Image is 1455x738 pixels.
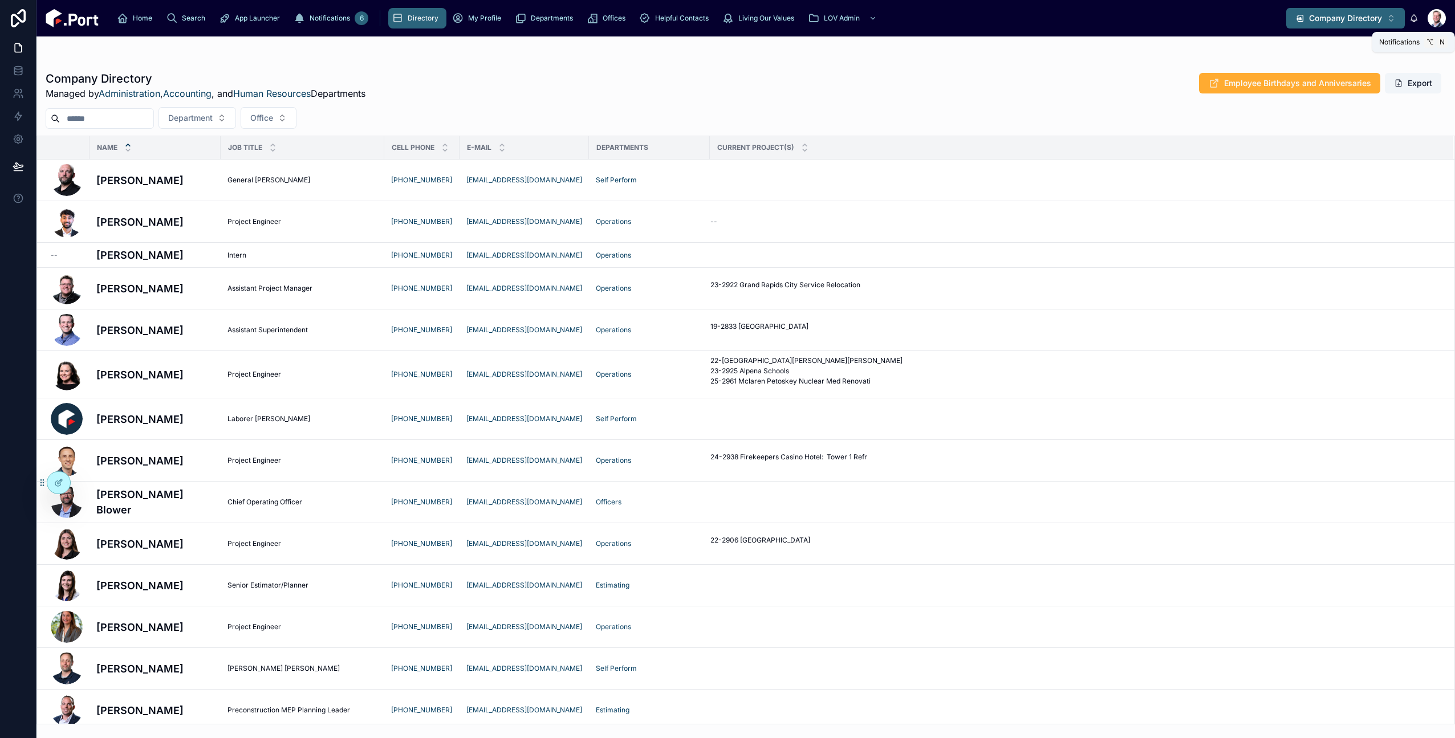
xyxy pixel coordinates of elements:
a: Operations [596,325,703,335]
span: Current Project(s) [717,143,794,152]
a: -- [710,217,1440,226]
a: [EMAIL_ADDRESS][DOMAIN_NAME] [466,414,582,423]
h4: [PERSON_NAME] [96,619,214,635]
span: -- [710,217,717,226]
a: Estimating [596,581,703,590]
a: [EMAIL_ADDRESS][DOMAIN_NAME] [466,456,582,464]
p: 24-2938 Firekeepers Casino Hotel: Tower 1 Refr [710,452,867,462]
a: Operations [596,370,703,379]
a: [PHONE_NUMBER] [391,284,453,293]
span: Office [250,112,273,124]
span: Company Directory [1309,13,1382,24]
a: Self Perform [596,176,637,185]
span: Directory [408,14,438,23]
a: [PERSON_NAME] [96,661,214,676]
a: General [PERSON_NAME] [227,176,377,185]
a: [EMAIL_ADDRESS][DOMAIN_NAME] [466,370,582,378]
a: Project Engineer [227,370,377,379]
a: [PHONE_NUMBER] [391,456,452,464]
a: Operations [596,284,703,293]
span: Chief Operating Officer [227,498,302,507]
a: [PERSON_NAME] [96,247,214,263]
a: [PHONE_NUMBER] [391,284,452,292]
span: Senior Estimator/Planner [227,581,308,590]
a: -- [51,251,83,260]
span: My Profile [468,14,501,23]
span: General [PERSON_NAME] [227,176,310,185]
span: Project Engineer [227,370,281,379]
a: Administration [99,88,160,99]
a: [EMAIL_ADDRESS][DOMAIN_NAME] [466,706,582,715]
a: LOV Admin [804,8,883,28]
a: [EMAIL_ADDRESS][DOMAIN_NAME] [466,176,582,185]
span: Home [133,14,152,23]
span: Helpful Contacts [655,14,709,23]
a: Estimating [596,581,629,590]
a: 23-2922 Grand Rapids City Service Relocation [710,280,1440,297]
a: Operations [596,456,631,465]
span: -- [51,251,58,260]
a: [PHONE_NUMBER] [391,456,453,465]
span: Preconstruction MEP Planning Leader [227,706,350,715]
a: [PHONE_NUMBER] [391,251,453,260]
a: [EMAIL_ADDRESS][DOMAIN_NAME] [466,284,582,293]
a: [PHONE_NUMBER] [391,176,452,184]
h4: [PERSON_NAME] [96,411,214,427]
a: [EMAIL_ADDRESS][DOMAIN_NAME] [466,622,582,631]
a: Laborer [PERSON_NAME] [227,414,377,423]
a: [PHONE_NUMBER] [391,539,453,548]
a: [EMAIL_ADDRESS][DOMAIN_NAME] [466,498,582,507]
a: [EMAIL_ADDRESS][DOMAIN_NAME] [466,176,582,184]
a: [PHONE_NUMBER] [391,622,452,631]
a: Officers [596,498,703,507]
a: [PERSON_NAME] [96,453,214,468]
p: 23-2922 Grand Rapids City Service Relocation [710,280,860,290]
a: Self Perform [596,664,637,673]
a: Operations [596,284,631,293]
span: [PERSON_NAME] [PERSON_NAME] [227,664,340,673]
a: [PHONE_NUMBER] [391,325,453,335]
span: Notifications [1379,38,1420,47]
a: Officers [596,498,621,507]
span: Intern [227,251,246,260]
button: Select Button [1286,8,1405,28]
a: [PERSON_NAME] [96,323,214,338]
a: Helpful Contacts [636,8,717,28]
a: Search [162,8,213,28]
a: 22-[GEOGRAPHIC_DATA][PERSON_NAME][PERSON_NAME] 23-2925 Alpena Schools25-2961 Mclaren Petoskey Nuc... [710,356,1440,393]
span: Assistant Project Manager [227,284,312,293]
span: Laborer [PERSON_NAME] [227,414,310,423]
a: Operations [596,456,703,465]
a: [EMAIL_ADDRESS][DOMAIN_NAME] [466,539,582,548]
a: [EMAIL_ADDRESS][DOMAIN_NAME] [466,664,582,672]
a: [PHONE_NUMBER] [391,706,453,715]
span: Departments [596,143,648,152]
span: Estimating [596,706,629,715]
a: [PHONE_NUMBER] [391,498,452,506]
a: [PHONE_NUMBER] [391,251,452,259]
a: Operations [596,217,631,226]
h4: [PERSON_NAME] [96,367,214,382]
a: [PHONE_NUMBER] [391,498,453,507]
button: Select Button [158,107,236,129]
a: Operations [596,325,631,335]
a: Operations [596,251,703,260]
a: [PHONE_NUMBER] [391,414,452,423]
a: [PHONE_NUMBER] [391,370,453,379]
span: N [1438,38,1447,47]
a: [PHONE_NUMBER] [391,217,452,226]
a: [PERSON_NAME] [PERSON_NAME] [227,664,377,673]
button: Export [1385,73,1441,93]
a: Project Engineer [227,539,377,548]
a: [PHONE_NUMBER] [391,664,453,673]
a: Self Perform [596,414,703,423]
span: Living Our Values [738,14,794,23]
